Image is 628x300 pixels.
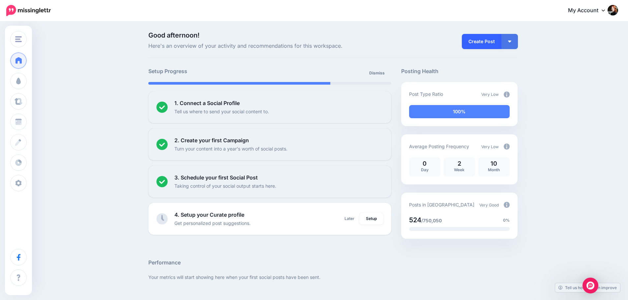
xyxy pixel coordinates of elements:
[365,67,389,79] a: Dismiss
[504,92,510,97] img: info-circle-grey.png
[156,213,168,225] img: clock-grey.png
[148,67,270,75] h5: Setup Progress
[174,182,276,190] p: Taking control of your social output starts here.
[174,219,251,227] p: Get personalized post suggestions.
[504,202,510,208] img: info-circle-grey.png
[174,108,269,115] p: Tell us where to send your social content to.
[421,218,442,223] span: /750,050
[481,92,499,97] span: Very Low
[409,143,469,150] p: Average Posting Frequency
[561,3,618,19] a: My Account
[148,273,518,281] p: Your metrics will start showing here when your first social posts have been sent.
[421,167,429,172] span: Day
[409,90,443,98] p: Post Type Ratio
[488,167,500,172] span: Month
[156,176,168,187] img: checked-circle.png
[148,31,199,39] span: Good afternoon!
[482,161,506,167] p: 10
[481,144,499,149] span: Very Low
[174,174,258,181] b: 3. Schedule your first Social Post
[503,217,510,224] span: 0%
[479,203,499,207] span: Very Good
[174,100,240,106] b: 1. Connect a Social Profile
[454,167,464,172] span: Week
[174,211,244,218] b: 4. Setup your Curate profile
[409,216,421,224] span: 524
[462,34,501,49] a: Create Post
[156,101,168,113] img: checked-circle.png
[6,5,51,16] img: Missinglettr
[412,161,437,167] p: 0
[174,145,287,152] p: Turn your content into a year's worth of social posts.
[508,41,511,42] img: arrow-down-white.png
[156,139,168,150] img: checked-circle.png
[148,259,518,267] h5: Performance
[359,213,383,225] a: Setup
[409,201,474,208] p: Posts in [GEOGRAPHIC_DATA]
[409,105,510,118] div: 100% of your posts in the last 30 days have been from Drip Campaigns
[148,42,391,50] span: Here's an overview of your activity and recommendations for this workspace.
[447,161,472,167] p: 2
[341,213,358,225] a: Later
[15,36,22,42] img: menu.png
[504,144,510,150] img: info-circle-grey.png
[401,67,518,75] h5: Posting Health
[555,283,620,292] a: Tell us how we can improve
[583,278,598,293] div: Open Intercom Messenger
[174,137,249,144] b: 2. Create your first Campaign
